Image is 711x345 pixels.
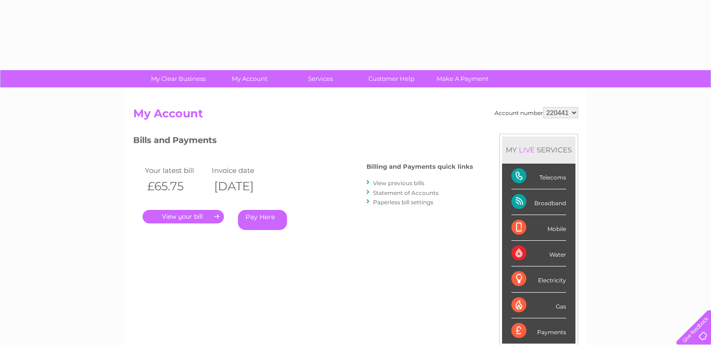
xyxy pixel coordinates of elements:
[238,210,287,230] a: Pay Here
[511,318,566,344] div: Payments
[143,210,224,223] a: .
[373,189,438,196] a: Statement of Accounts
[517,145,537,154] div: LIVE
[209,164,277,177] td: Invoice date
[143,177,210,196] th: £65.75
[511,266,566,292] div: Electricity
[511,293,566,318] div: Gas
[373,199,433,206] a: Paperless bill settings
[353,70,430,87] a: Customer Help
[140,70,217,87] a: My Clear Business
[143,164,210,177] td: Your latest bill
[495,107,578,118] div: Account number
[282,70,359,87] a: Services
[511,189,566,215] div: Broadband
[209,177,277,196] th: [DATE]
[211,70,288,87] a: My Account
[502,137,575,163] div: MY SERVICES
[133,107,578,125] h2: My Account
[511,164,566,189] div: Telecoms
[373,180,424,187] a: View previous bills
[511,241,566,266] div: Water
[424,70,501,87] a: Make A Payment
[511,215,566,241] div: Mobile
[133,134,473,150] h3: Bills and Payments
[366,163,473,170] h4: Billing and Payments quick links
